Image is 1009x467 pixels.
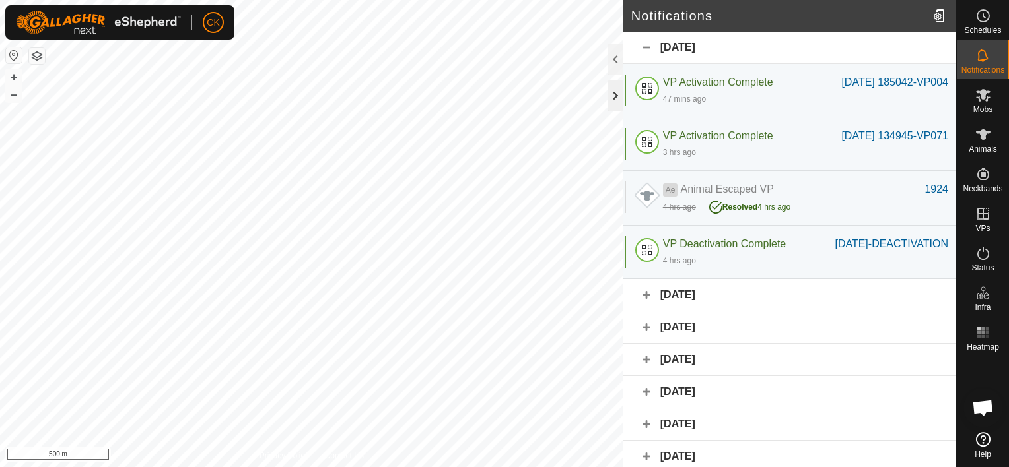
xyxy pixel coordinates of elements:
[969,145,997,153] span: Animals
[971,264,994,272] span: Status
[841,75,948,90] div: [DATE] 185042-VP004
[722,202,757,212] span: Resolved
[975,303,991,311] span: Infra
[967,343,999,351] span: Heatmap
[680,183,773,195] span: Animal Escaped VP
[964,26,1001,34] span: Schedules
[623,376,956,408] div: [DATE]
[663,255,696,266] div: 4 hrs ago
[663,201,696,213] div: 4 hrs ago
[16,11,181,34] img: Gallagher Logo
[29,48,45,64] button: Map Layers
[631,8,928,24] h2: Notifications
[6,47,22,63] button: Reset Map
[260,450,309,462] a: Privacy Policy
[623,32,956,64] div: [DATE]
[623,279,956,311] div: [DATE]
[709,197,790,213] div: 4 hrs ago
[663,146,696,158] div: 3 hrs ago
[623,344,956,376] div: [DATE]
[663,238,786,249] span: VP Deactivation Complete
[663,183,678,197] span: Ae
[207,16,219,30] span: CK
[6,86,22,102] button: –
[6,69,22,85] button: +
[663,77,773,88] span: VP Activation Complete
[973,106,992,113] span: Mobs
[623,311,956,344] div: [DATE]
[963,388,1003,427] div: Open chat
[835,236,948,252] div: [DATE]-DEACTIVATION
[961,66,1004,74] span: Notifications
[841,128,948,144] div: [DATE] 134945-VP071
[975,224,990,232] span: VPs
[957,427,1009,464] a: Help
[924,181,948,197] div: 1924
[623,408,956,441] div: [DATE]
[325,450,364,462] a: Contact Us
[975,451,991,458] span: Help
[963,185,1002,193] span: Neckbands
[663,130,773,141] span: VP Activation Complete
[663,93,706,105] div: 47 mins ago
